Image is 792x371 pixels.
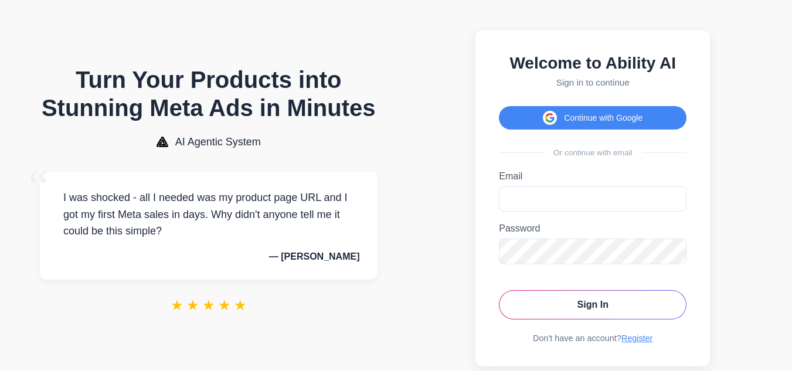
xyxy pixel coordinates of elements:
[186,297,199,314] span: ★
[57,189,360,240] p: I was shocked - all I needed was my product page URL and I got my first Meta sales in days. Why d...
[218,297,231,314] span: ★
[499,223,686,234] label: Password
[40,66,378,122] h1: Turn Your Products into Stunning Meta Ads in Minutes
[621,333,653,343] a: Register
[28,160,49,213] span: “
[499,148,686,157] div: Or continue with email
[499,290,686,319] button: Sign In
[171,297,183,314] span: ★
[499,106,686,130] button: Continue with Google
[499,333,686,343] div: Don't have an account?
[499,54,686,73] h2: Welcome to Ability AI
[157,137,168,147] img: AI Agentic System Logo
[499,77,686,87] p: Sign in to continue
[234,297,247,314] span: ★
[499,171,686,182] label: Email
[202,297,215,314] span: ★
[175,136,261,148] span: AI Agentic System
[57,251,360,262] p: — [PERSON_NAME]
